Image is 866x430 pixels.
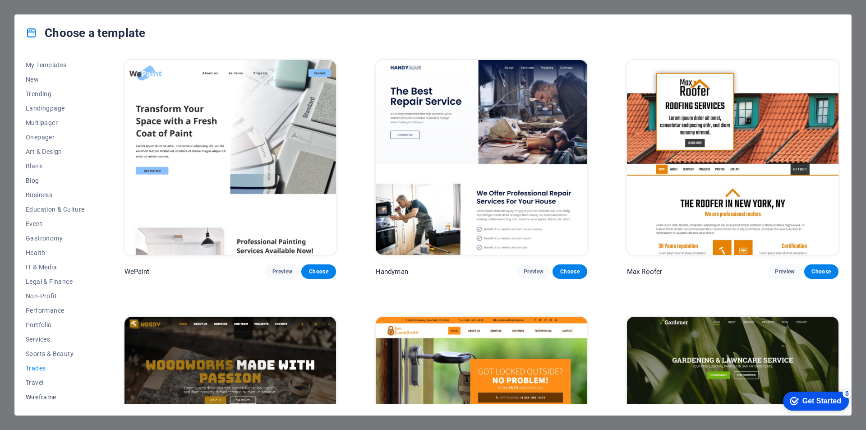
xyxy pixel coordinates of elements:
[65,2,74,11] div: 5
[6,5,72,23] div: Get Started 5 items remaining, 0% complete
[26,26,145,40] h4: Choose a template
[26,278,85,285] span: Legal & Finance
[301,264,336,279] button: Choose
[26,61,85,69] span: My Templates
[26,303,85,318] button: Performance
[26,144,85,159] button: Art & Design
[26,72,85,87] button: New
[26,220,85,227] span: Event
[26,245,85,260] button: Health
[26,130,85,144] button: Onepager
[26,332,85,347] button: Services
[26,202,85,217] button: Education & Culture
[26,217,85,231] button: Event
[25,10,64,18] div: Get Started
[627,60,838,255] img: Max Roofer
[26,105,85,112] span: Landingpage
[26,206,85,213] span: Education & Culture
[26,393,85,401] span: Wireframe
[26,249,85,256] span: Health
[26,292,85,300] span: Non-Profit
[26,235,85,242] span: Gastronomy
[26,159,85,173] button: Blank
[309,268,328,275] span: Choose
[768,264,802,279] button: Preview
[26,188,85,202] button: Business
[26,321,85,328] span: Portfolio
[26,173,85,188] button: Blog
[26,318,85,332] button: Portfolio
[26,162,85,170] span: Blank
[26,90,85,97] span: Trending
[26,336,85,343] span: Services
[26,148,85,155] span: Art & Design
[376,60,587,255] img: Handyman
[553,264,587,279] button: Choose
[26,361,85,375] button: Trades
[26,177,85,184] span: Blog
[124,267,150,276] p: WePaint
[26,375,85,390] button: Travel
[26,379,85,386] span: Travel
[26,191,85,199] span: Business
[26,307,85,314] span: Performance
[516,264,551,279] button: Preview
[26,134,85,141] span: Onepager
[272,268,292,275] span: Preview
[26,264,85,271] span: IT & Media
[26,365,85,372] span: Trades
[26,116,85,130] button: Multipager
[26,274,85,289] button: Legal & Finance
[26,119,85,126] span: Multipager
[26,58,85,72] button: My Templates
[26,260,85,274] button: IT & Media
[124,60,336,255] img: WePaint
[265,264,299,279] button: Preview
[26,347,85,361] button: Sports & Beauty
[804,264,838,279] button: Choose
[26,101,85,116] button: Landingpage
[26,76,85,83] span: New
[26,289,85,303] button: Non-Profit
[524,268,544,275] span: Preview
[26,231,85,245] button: Gastronomy
[560,268,580,275] span: Choose
[26,87,85,101] button: Trending
[26,350,85,357] span: Sports & Beauty
[627,267,662,276] p: Max Roofer
[811,268,831,275] span: Choose
[376,267,408,276] p: Handyman
[775,268,795,275] span: Preview
[26,390,85,404] button: Wireframe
